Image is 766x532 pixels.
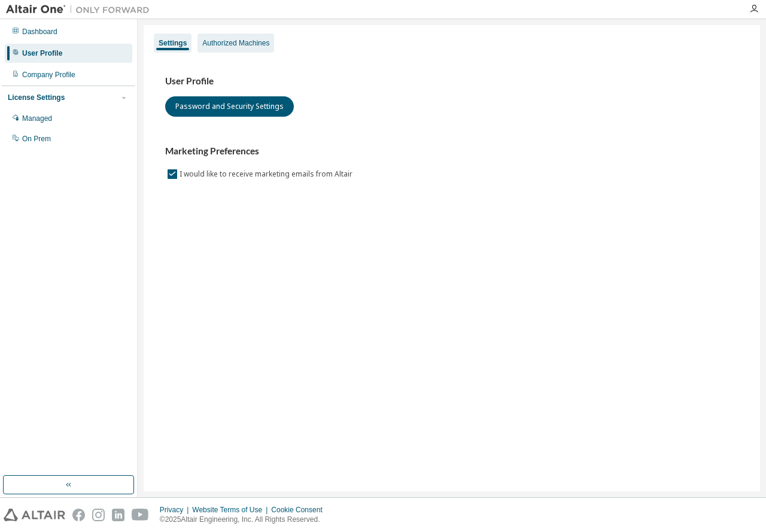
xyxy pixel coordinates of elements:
div: Settings [159,38,187,48]
label: I would like to receive marketing emails from Altair [180,167,355,181]
button: Password and Security Settings [165,96,294,117]
img: altair_logo.svg [4,509,65,521]
img: youtube.svg [132,509,149,521]
div: License Settings [8,93,65,102]
img: linkedin.svg [112,509,124,521]
img: Altair One [6,4,156,16]
div: Managed [22,114,52,123]
img: facebook.svg [72,509,85,521]
div: User Profile [22,48,62,58]
div: Website Terms of Use [192,505,271,515]
h3: User Profile [165,75,738,87]
div: Company Profile [22,70,75,80]
div: Cookie Consent [271,505,329,515]
h3: Marketing Preferences [165,145,738,157]
div: Authorized Machines [202,38,269,48]
div: Dashboard [22,27,57,37]
div: On Prem [22,134,51,144]
img: instagram.svg [92,509,105,521]
p: © 2025 Altair Engineering, Inc. All Rights Reserved. [160,515,330,525]
div: Privacy [160,505,192,515]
